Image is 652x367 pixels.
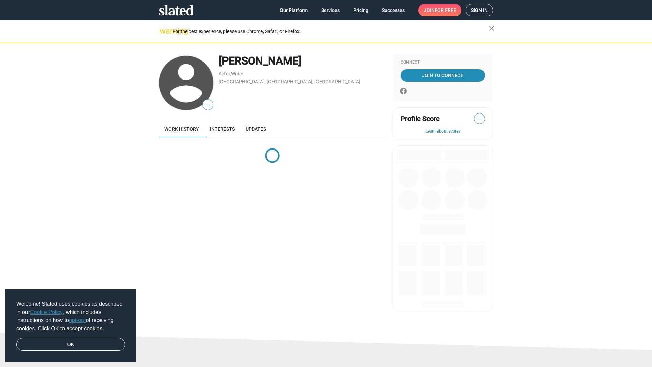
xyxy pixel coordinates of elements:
a: Updates [240,121,271,137]
div: For the best experience, please use Chrome, Safari, or Firefox. [173,27,489,36]
div: cookieconsent [5,289,136,362]
span: Our Platform [280,4,308,16]
a: Joinfor free [418,4,461,16]
a: Services [316,4,345,16]
a: Writer [231,71,243,76]
div: Connect [401,60,485,65]
span: Pricing [353,4,368,16]
a: Work history [159,121,204,137]
button: Learn about scores [401,129,485,134]
span: Join To Connect [402,69,484,82]
span: Profile Score [401,114,440,123]
span: Welcome! Slated uses cookies as described in our , which includes instructions on how to of recei... [16,300,125,333]
a: dismiss cookie message [16,338,125,351]
span: for free [435,4,456,16]
span: Interests [210,126,235,132]
a: Sign in [466,4,493,16]
a: Actor [219,71,230,76]
a: Interests [204,121,240,137]
a: opt-out [69,317,86,323]
div: [PERSON_NAME] [219,54,386,68]
span: Services [321,4,340,16]
span: Join [424,4,456,16]
a: Pricing [348,4,374,16]
a: Our Platform [274,4,313,16]
mat-icon: close [488,24,496,32]
span: — [474,115,485,123]
a: [GEOGRAPHIC_DATA], [GEOGRAPHIC_DATA], [GEOGRAPHIC_DATA] [219,79,360,84]
mat-icon: warning [160,27,168,35]
span: Sign in [471,4,488,16]
a: Join To Connect [401,69,485,82]
a: Cookie Policy [30,309,63,315]
span: — [203,101,213,109]
span: Updates [246,126,266,132]
span: , [230,72,231,76]
a: Successes [377,4,410,16]
span: Work history [164,126,199,132]
span: Successes [382,4,405,16]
